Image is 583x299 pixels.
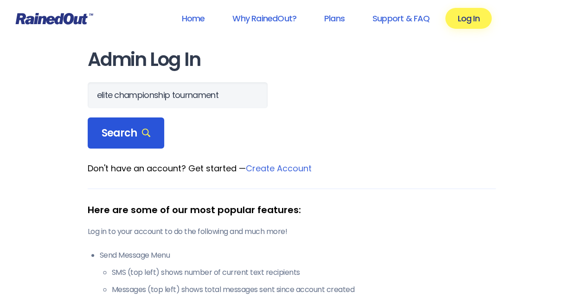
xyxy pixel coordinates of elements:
[88,226,496,237] p: Log in to your account to do the following and much more!
[169,8,217,29] a: Home
[312,8,357,29] a: Plans
[112,284,496,295] li: Messages (top left) shows total messages sent since account created
[88,82,268,108] input: Search Orgs…
[88,203,496,217] div: Here are some of our most popular features:
[102,127,151,140] span: Search
[88,117,165,149] div: Search
[360,8,442,29] a: Support & FAQ
[220,8,308,29] a: Why RainedOut?
[112,267,496,278] li: SMS (top left) shows number of current text recipients
[246,162,312,174] a: Create Account
[445,8,491,29] a: Log In
[88,49,496,70] h1: Admin Log In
